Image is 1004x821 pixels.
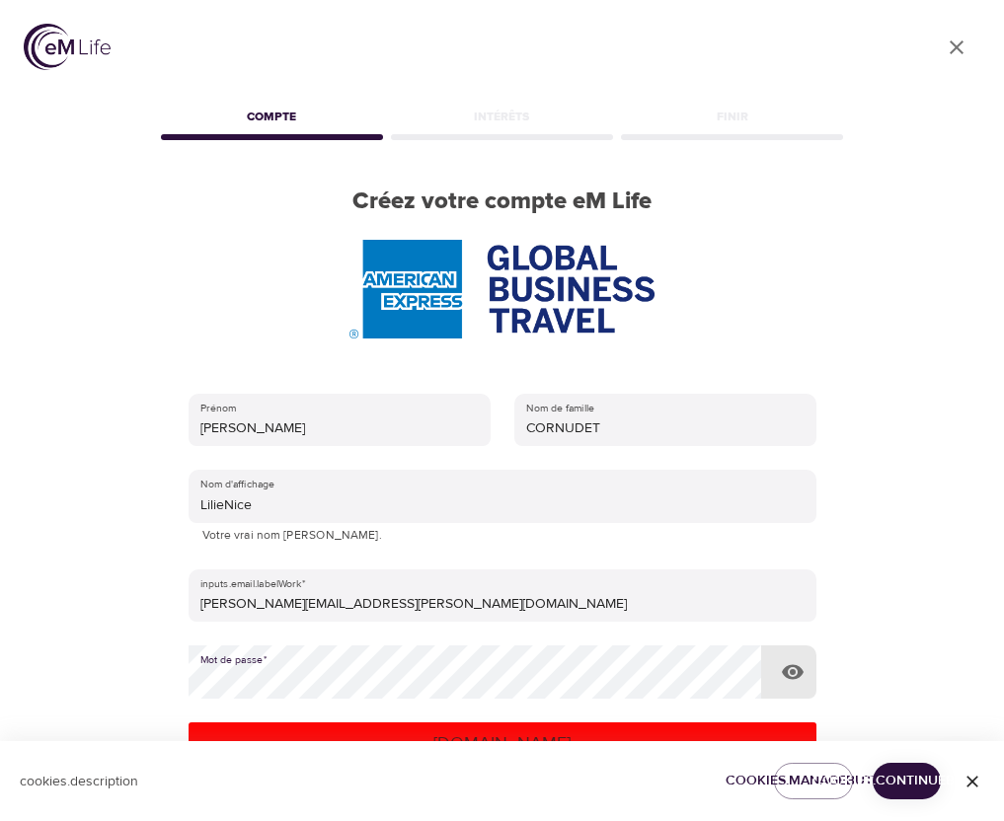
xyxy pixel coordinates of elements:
p: Votre vrai nom [PERSON_NAME]. [202,526,803,546]
button: cookies.continueButton [873,763,941,799]
img: logo [24,24,111,70]
span: cookies.continueButton [888,769,925,793]
p: [DOMAIN_NAME] [196,730,809,757]
h2: Créez votre compte eM Life [157,187,848,216]
button: cookies.manageButton [774,763,854,799]
span: cookies.manageButton [790,769,838,793]
a: close [933,24,980,71]
img: AmEx%20GBT%20logo.png [349,240,654,338]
